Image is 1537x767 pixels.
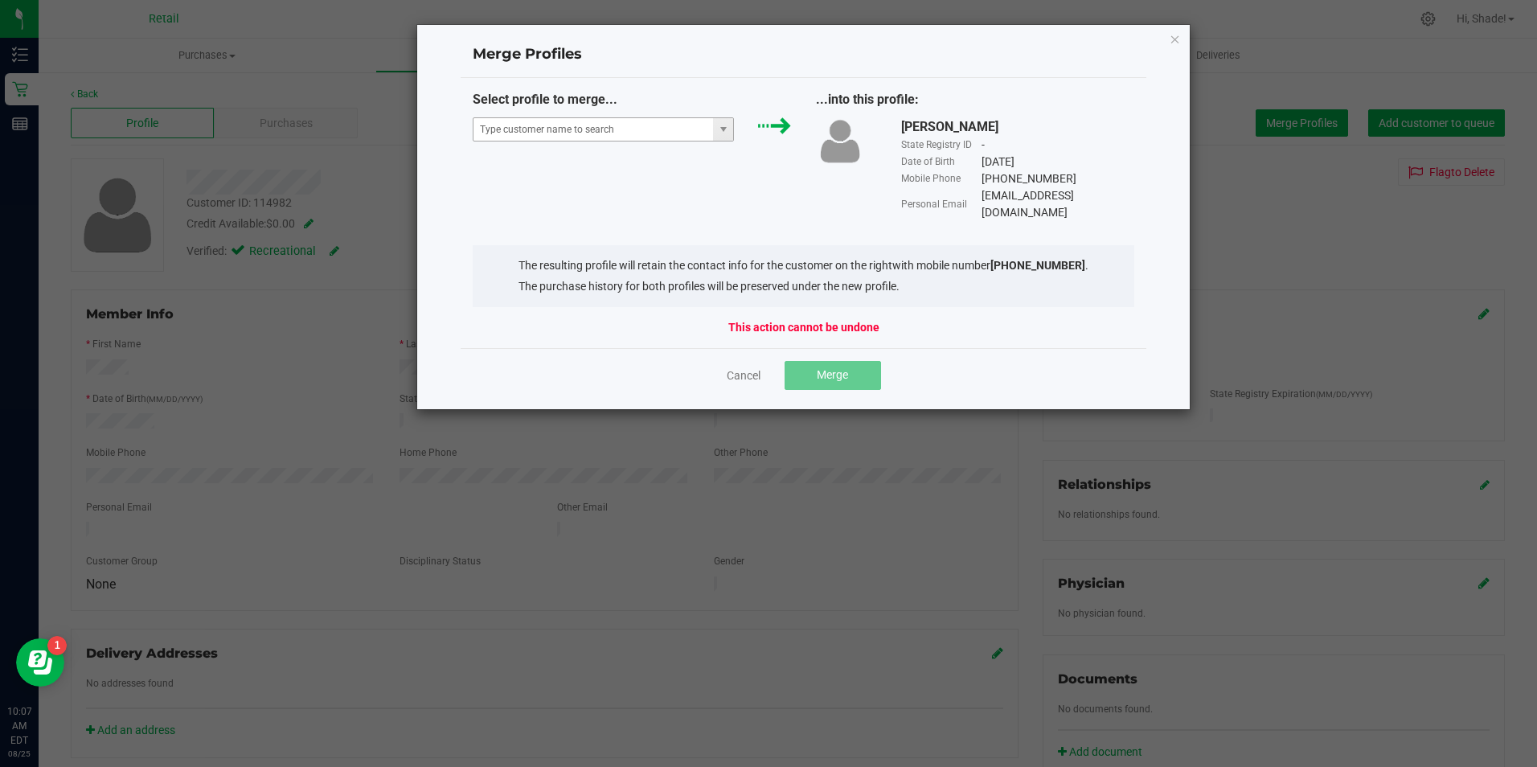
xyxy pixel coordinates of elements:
span: Merge [817,368,848,381]
div: - [982,137,985,154]
span: ...into this profile: [816,92,919,107]
div: [PERSON_NAME] [901,117,998,137]
iframe: Resource center [16,638,64,687]
button: Merge [785,361,881,390]
div: Date of Birth [901,154,982,169]
li: The purchase history for both profiles will be preserved under the new profile. [518,278,1088,295]
img: green_arrow.svg [758,117,791,134]
strong: This action cannot be undone [728,319,879,336]
strong: [PHONE_NUMBER] [990,259,1085,272]
h4: Merge Profiles [473,44,1135,65]
button: Close [1170,29,1181,48]
img: user-icon.png [816,117,864,165]
div: State Registry ID [901,137,982,152]
a: Cancel [727,367,760,383]
div: Personal Email [901,197,982,211]
span: with mobile number . [892,259,1088,272]
div: Mobile Phone [901,171,982,186]
div: [PHONE_NUMBER] [982,170,1076,187]
input: NO DATA FOUND [473,118,714,141]
li: The resulting profile will retain the contact info for the customer on the right [518,257,1088,274]
div: [DATE] [982,154,1014,170]
iframe: Resource center unread badge [47,636,67,655]
span: Select profile to merge... [473,92,617,107]
div: [EMAIL_ADDRESS][DOMAIN_NAME] [982,187,1134,221]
